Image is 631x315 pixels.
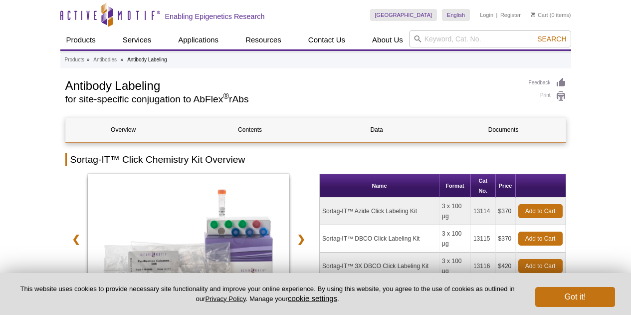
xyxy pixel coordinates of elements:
a: Add to Cart [518,232,563,246]
td: $370 [496,198,516,225]
th: Name [320,174,439,198]
td: $370 [496,225,516,253]
h2: for site-specific conjugation to AbFlex rAbs [65,95,519,104]
th: Price [496,174,516,198]
span: Search [537,35,566,43]
a: Products [60,30,102,49]
a: Resources [239,30,287,49]
a: Cart [531,11,548,18]
input: Keyword, Cat. No. [409,30,571,47]
td: 3 x 100 µg [439,198,471,225]
a: Documents [446,118,561,142]
li: | [496,9,498,21]
td: Sortag-IT™ 3X DBCO Click Labeling Kit [320,253,439,280]
a: Print [529,91,566,102]
li: » [121,57,124,62]
td: Sortag-IT™ Azide Click Labeling Kit [320,198,439,225]
a: Contact Us [302,30,351,49]
a: Data [319,118,434,142]
a: ❯ [290,228,312,251]
a: Services [117,30,158,49]
img: Your Cart [531,12,535,17]
a: Register [500,11,521,18]
a: Feedback [529,77,566,88]
a: Privacy Policy [205,295,245,303]
a: Add to Cart [518,204,563,218]
h1: Antibody Labeling [65,77,519,92]
a: [GEOGRAPHIC_DATA] [370,9,437,21]
a: Login [480,11,493,18]
h2: Sortag-IT™ Click Chemistry Kit Overview [65,153,566,166]
td: 3 x 100 µg [439,253,471,280]
th: Cat No. [471,174,496,198]
p: This website uses cookies to provide necessary site functionality and improve your online experie... [16,285,519,304]
button: Got it! [535,287,615,307]
a: English [442,9,470,21]
a: Sortag-IT™ Azide Click Labeling Kit [88,174,290,312]
a: About Us [366,30,409,49]
img: Sortag-IT™ Azide Click Labeling Kit [88,174,290,309]
td: 13116 [471,253,496,280]
a: Add to Cart [518,259,563,273]
a: Overview [66,118,181,142]
th: Format [439,174,471,198]
li: Antibody Labeling [127,57,167,62]
button: cookie settings [288,294,337,303]
a: Products [65,55,84,64]
li: (0 items) [531,9,571,21]
a: Antibodies [93,55,117,64]
td: 13115 [471,225,496,253]
li: » [87,57,90,62]
sup: ® [223,92,229,100]
td: Sortag-IT™ DBCO Click Labeling Kit [320,225,439,253]
h2: Enabling Epigenetics Research [165,12,265,21]
a: ❮ [65,228,87,251]
a: Applications [172,30,224,49]
td: 3 x 100 µg [439,225,471,253]
td: 13114 [471,198,496,225]
td: $420 [496,253,516,280]
button: Search [534,34,569,43]
a: Contents [193,118,308,142]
